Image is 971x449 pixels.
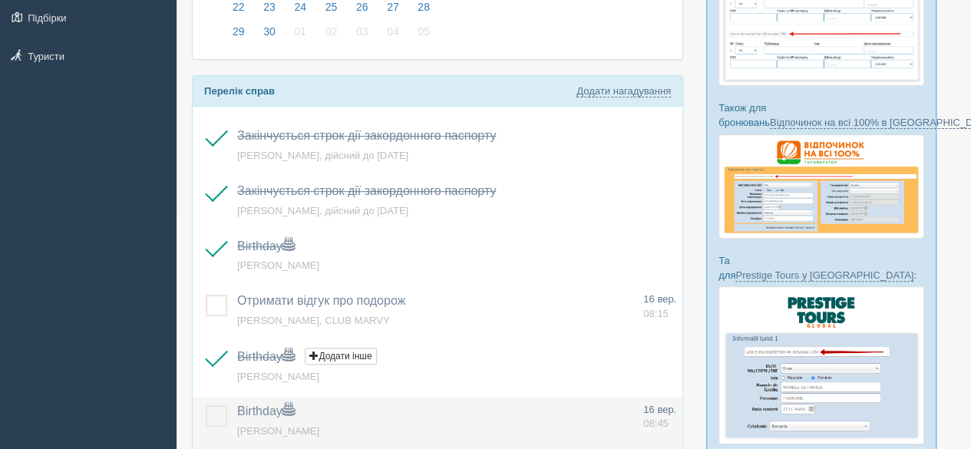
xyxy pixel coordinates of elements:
a: Закінчується строк дії закордонного паспорту [237,129,496,142]
a: 02 [317,23,346,48]
span: 08:15 [643,308,669,319]
span: 30 [259,21,279,41]
span: 03 [352,21,372,41]
a: 30 [255,23,284,48]
a: Додати нагадування [576,85,671,97]
a: 03 [348,23,377,48]
a: Birthday [237,239,295,253]
a: [PERSON_NAME] [237,371,319,382]
p: Також для бронювань : [718,101,924,130]
img: otdihnavse100--%D1%84%D0%BE%D1%80%D0%BC%D0%B0-%D0%B1%D1%80%D0%BE%D0%BD%D0%B8%D1%80%D0%BE%D0%B2%D0... [718,134,924,239]
button: Додати інше [305,348,376,365]
a: [PERSON_NAME] [237,259,319,271]
a: 16 вер. 08:15 [643,292,676,321]
a: 01 [286,23,315,48]
a: 05 [409,23,434,48]
span: 01 [290,21,310,41]
a: Отримати відгук про подорож [237,294,405,307]
img: prestige-tours-booking-form-crm-for-travel-agents.png [718,286,924,444]
span: 02 [322,21,342,41]
span: 05 [414,21,434,41]
a: 29 [224,23,253,48]
span: 29 [229,21,249,41]
span: 16 вер. [643,404,676,415]
a: Prestige Tours у [GEOGRAPHIC_DATA] [735,269,913,282]
span: 08:45 [643,418,669,429]
p: Та для : [718,253,924,282]
a: Birthday [237,350,295,363]
span: 04 [383,21,403,41]
a: [PERSON_NAME], дійсний до [DATE] [237,150,408,161]
a: 16 вер. 08:45 [643,403,676,431]
a: Закінчується строк дії закордонного паспорту [237,184,496,197]
span: 16 вер. [643,293,676,305]
a: [PERSON_NAME], CLUB MARVY [237,315,389,326]
b: Перелік справ [204,85,275,97]
a: [PERSON_NAME] [237,425,319,437]
a: [PERSON_NAME], дійсний до [DATE] [237,205,408,216]
a: 04 [378,23,408,48]
a: Birthday [237,404,295,418]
